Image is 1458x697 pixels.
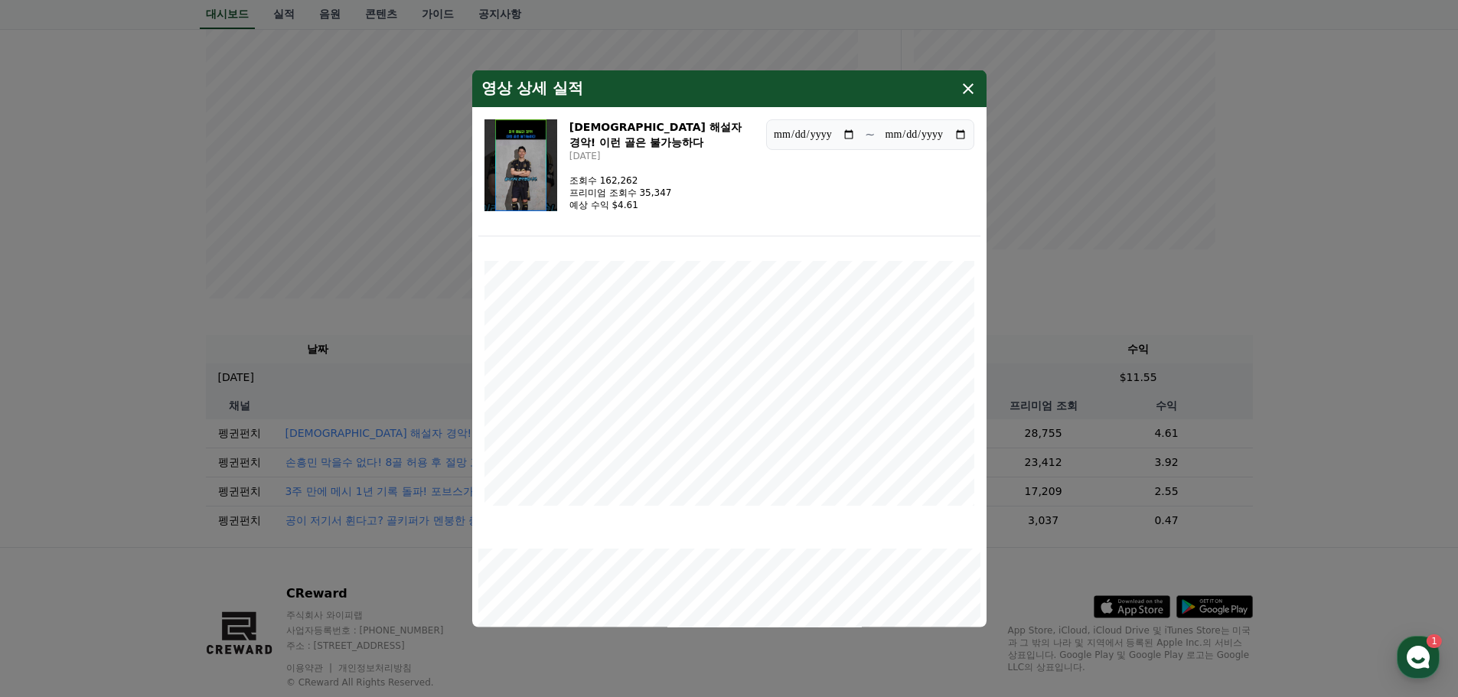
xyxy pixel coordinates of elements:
[569,119,754,149] h3: [DEMOGRAPHIC_DATA] 해설자 경악! 이런 골은 불가능하다
[236,508,255,520] span: 설정
[865,125,875,143] p: ~
[472,70,987,627] div: modal
[484,119,557,210] img: 미국 해설자 경악! 이런 골은 불가능하다
[101,485,197,523] a: 1대화
[155,484,161,497] span: 1
[569,149,754,161] p: [DATE]
[569,186,672,198] p: 프리미엄 조회수 35,347
[569,198,672,210] p: 예상 수익 $4.61
[140,509,158,521] span: 대화
[5,485,101,523] a: 홈
[481,79,584,97] h4: 영상 상세 실적
[569,174,672,186] p: 조회수 162,262
[48,508,57,520] span: 홈
[197,485,294,523] a: 설정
